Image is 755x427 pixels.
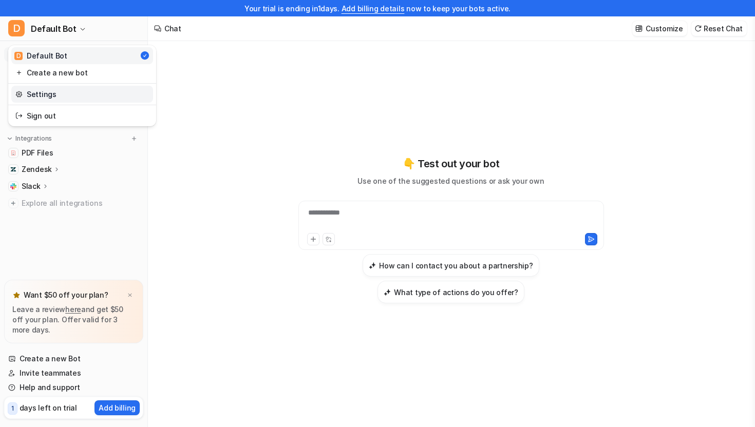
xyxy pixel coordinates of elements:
a: Sign out [11,107,153,124]
span: D [8,20,25,36]
div: Default Bot [14,50,67,61]
img: reset [15,89,23,100]
span: D [14,52,23,60]
img: reset [15,110,23,121]
span: Default Bot [31,22,77,36]
div: DDefault Bot [8,45,156,126]
a: Settings [11,86,153,103]
img: reset [15,67,23,78]
a: Create a new bot [11,64,153,81]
